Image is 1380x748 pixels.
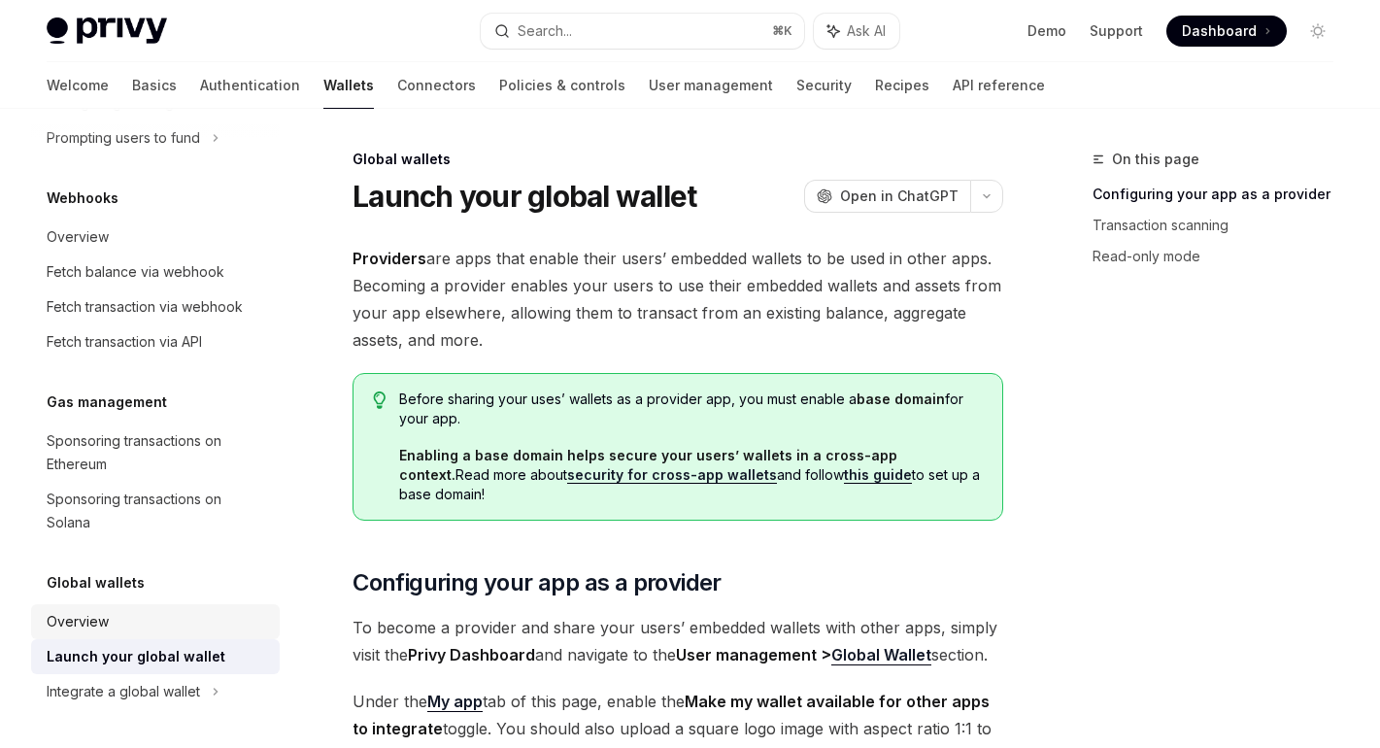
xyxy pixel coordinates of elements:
a: Global Wallet [831,645,931,665]
a: Sponsoring transactions on Solana [31,482,280,540]
strong: Enabling a base domain helps secure your users’ wallets in a cross-app context. [399,447,897,483]
div: Launch your global wallet [47,645,225,668]
a: Recipes [875,62,929,109]
a: Support [1090,21,1143,41]
a: Dashboard [1166,16,1287,47]
strong: Providers [353,249,426,268]
button: Toggle dark mode [1302,16,1333,47]
strong: base domain [857,391,945,407]
a: Security [796,62,852,109]
div: Integrate a global wallet [47,680,200,703]
button: Open in ChatGPT [804,180,970,213]
span: To become a provider and share your users’ embedded wallets with other apps, simply visit the and... [353,614,1003,668]
div: Search... [518,19,572,43]
img: light logo [47,17,167,45]
div: Fetch balance via webhook [47,260,224,284]
a: this guide [844,466,912,484]
span: are apps that enable their users’ embedded wallets to be used in other apps. Becoming a provider ... [353,245,1003,354]
strong: Privy Dashboard [408,645,535,664]
a: My app [427,692,483,712]
a: Connectors [397,62,476,109]
a: security for cross-app wallets [567,466,777,484]
a: Sponsoring transactions on Ethereum [31,424,280,482]
span: Dashboard [1182,21,1257,41]
button: Ask AI [814,14,899,49]
strong: User management > [676,645,931,665]
div: Fetch transaction via API [47,330,202,354]
strong: My app [427,692,483,711]
div: Sponsoring transactions on Ethereum [47,429,268,476]
a: Authentication [200,62,300,109]
span: On this page [1112,148,1199,171]
a: Configuring your app as a provider [1093,179,1349,210]
a: Wallets [323,62,374,109]
span: ⌘ K [772,23,792,39]
a: Demo [1027,21,1066,41]
svg: Tip [373,391,387,409]
a: Launch your global wallet [31,639,280,674]
a: Transaction scanning [1093,210,1349,241]
a: Read-only mode [1093,241,1349,272]
div: Overview [47,610,109,633]
a: Fetch transaction via API [31,324,280,359]
h5: Webhooks [47,187,118,210]
strong: Make my wallet available for other apps to integrate [353,692,990,738]
h5: Global wallets [47,571,145,595]
span: Open in ChatGPT [840,187,959,206]
button: Search...⌘K [481,14,804,49]
a: Policies & controls [499,62,625,109]
h5: Gas management [47,391,167,414]
a: Overview [31,220,280,255]
span: Configuring your app as a provider [353,567,722,598]
div: Global wallets [353,150,1003,169]
div: Fetch transaction via webhook [47,295,243,319]
h1: Launch your global wallet [353,179,696,214]
span: Ask AI [847,21,886,41]
span: Read more about and follow to set up a base domain! [399,446,983,504]
a: Fetch transaction via webhook [31,289,280,324]
a: Overview [31,604,280,639]
div: Overview [47,225,109,249]
a: User management [649,62,773,109]
a: API reference [953,62,1045,109]
a: Fetch balance via webhook [31,255,280,289]
a: Welcome [47,62,109,109]
div: Sponsoring transactions on Solana [47,488,268,534]
a: Basics [132,62,177,109]
span: Before sharing your uses’ wallets as a provider app, you must enable a for your app. [399,390,983,428]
